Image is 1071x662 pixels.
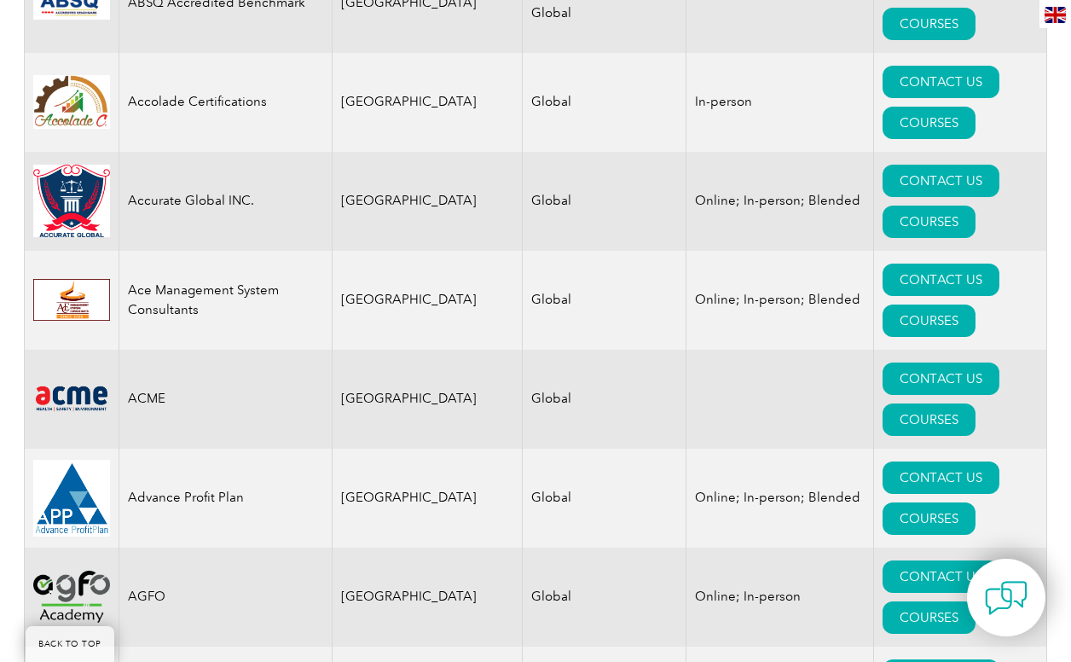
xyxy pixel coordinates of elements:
[333,350,523,449] td: [GEOGRAPHIC_DATA]
[33,383,110,415] img: 0f03f964-e57c-ec11-8d20-002248158ec2-logo.png
[119,449,333,548] td: Advance Profit Plan
[883,305,975,337] a: COURSES
[883,601,975,634] a: COURSES
[686,251,873,350] td: Online; In-person; Blended
[333,449,523,548] td: [GEOGRAPHIC_DATA]
[119,152,333,251] td: Accurate Global INC.
[119,251,333,350] td: Ace Management System Consultants
[33,460,110,537] img: cd2924ac-d9bc-ea11-a814-000d3a79823d-logo.jpg
[33,571,110,622] img: 2d900779-188b-ea11-a811-000d3ae11abd-logo.png
[333,251,523,350] td: [GEOGRAPHIC_DATA]
[883,560,999,593] a: CONTACT US
[883,206,975,238] a: COURSES
[333,152,523,251] td: [GEOGRAPHIC_DATA]
[33,75,110,129] img: 1a94dd1a-69dd-eb11-bacb-002248159486-logo.jpg
[522,251,686,350] td: Global
[522,548,686,647] td: Global
[522,53,686,152] td: Global
[883,107,975,139] a: COURSES
[686,152,873,251] td: Online; In-person; Blended
[686,449,873,548] td: Online; In-person; Blended
[883,264,999,296] a: CONTACT US
[119,548,333,647] td: AGFO
[333,53,523,152] td: [GEOGRAPHIC_DATA]
[686,548,873,647] td: Online; In-person
[985,577,1028,619] img: contact-chat.png
[883,404,975,436] a: COURSES
[33,165,110,238] img: a034a1f6-3919-f011-998a-0022489685a1-logo.png
[883,8,975,40] a: COURSES
[686,53,873,152] td: In-person
[883,66,999,98] a: CONTACT US
[883,502,975,535] a: COURSES
[33,279,110,321] img: 306afd3c-0a77-ee11-8179-000d3ae1ac14-logo.jpg
[522,152,686,251] td: Global
[522,350,686,449] td: Global
[333,548,523,647] td: [GEOGRAPHIC_DATA]
[883,363,999,395] a: CONTACT US
[883,462,999,494] a: CONTACT US
[119,350,333,449] td: ACME
[26,626,114,662] a: BACK TO TOP
[522,449,686,548] td: Global
[1045,7,1066,23] img: en
[883,165,999,197] a: CONTACT US
[119,53,333,152] td: Accolade Certifications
